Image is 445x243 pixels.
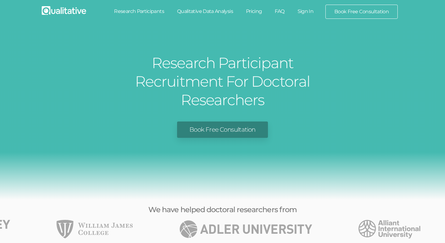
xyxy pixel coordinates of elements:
a: Research Participants [108,5,171,18]
a: Qualitative Data Analysis [171,5,239,18]
img: Adler University [179,220,312,238]
li: 2 of 49 [358,220,420,238]
img: Alliant International University [358,220,420,238]
a: Book Free Consultation [326,5,397,19]
img: Qualitative [42,6,86,15]
img: William James College [57,220,133,238]
h1: Research Participant Recruitment For Doctoral Researchers [107,54,338,109]
a: Pricing [239,5,269,18]
li: 49 of 49 [57,220,133,238]
a: Book Free Consultation [177,121,268,138]
h3: We have helped doctoral researchers from [74,206,371,214]
a: FAQ [268,5,291,18]
li: 1 of 49 [179,220,312,238]
a: Sign In [291,5,320,18]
